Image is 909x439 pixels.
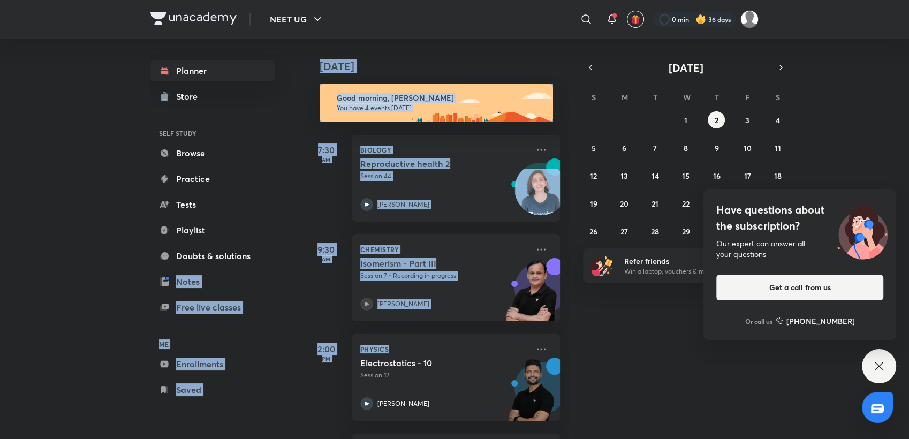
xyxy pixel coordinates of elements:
[624,267,756,276] p: Win a laptop, vouchers & more
[716,275,883,300] button: Get a call from us
[598,60,774,75] button: [DATE]
[150,142,275,164] a: Browse
[377,200,429,209] p: [PERSON_NAME]
[592,143,596,153] abbr: October 5, 2025
[682,171,690,181] abbr: October 15, 2025
[377,399,429,408] p: [PERSON_NAME]
[360,158,494,169] h5: Reproductive health 2
[150,60,275,81] a: Planner
[786,315,855,327] h6: [PHONE_NUMBER]
[620,171,628,181] abbr: October 13, 2025
[150,168,275,190] a: Practice
[377,299,429,309] p: [PERSON_NAME]
[150,335,275,353] h6: ME
[305,256,347,262] p: AM
[337,104,543,112] p: You have 4 events [DATE]
[647,195,664,212] button: October 21, 2025
[622,92,628,102] abbr: Monday
[647,167,664,184] button: October 14, 2025
[305,343,347,355] h5: 2:00
[589,226,597,237] abbr: October 26, 2025
[744,171,751,181] abbr: October 17, 2025
[585,139,602,156] button: October 5, 2025
[677,167,694,184] button: October 15, 2025
[502,358,560,432] img: unacademy
[677,223,694,240] button: October 29, 2025
[585,195,602,212] button: October 19, 2025
[150,379,275,400] a: Saved
[590,171,597,181] abbr: October 12, 2025
[716,202,883,234] h4: Have questions about the subscription?
[305,156,347,163] p: AM
[745,92,749,102] abbr: Friday
[360,271,528,281] p: Session 7 • Recording in progress
[769,139,786,156] button: October 11, 2025
[669,60,703,75] span: [DATE]
[620,226,628,237] abbr: October 27, 2025
[305,143,347,156] h5: 7:30
[320,84,553,122] img: morning
[150,353,275,375] a: Enrollments
[776,92,780,102] abbr: Saturday
[624,255,756,267] h6: Refer friends
[775,143,781,153] abbr: October 11, 2025
[616,139,633,156] button: October 6, 2025
[360,258,494,269] h5: Isomerism - Part III
[647,223,664,240] button: October 28, 2025
[695,14,706,25] img: streak
[684,115,687,125] abbr: October 1, 2025
[360,171,528,181] p: Session 44
[745,316,772,326] p: Or call us
[631,14,640,24] img: avatar
[682,199,690,209] abbr: October 22, 2025
[647,139,664,156] button: October 7, 2025
[150,271,275,292] a: Notes
[360,143,528,156] p: Biology
[616,223,633,240] button: October 27, 2025
[616,167,633,184] button: October 13, 2025
[150,124,275,142] h6: SELF STUDY
[681,226,690,237] abbr: October 29, 2025
[708,111,725,128] button: October 2, 2025
[150,297,275,318] a: Free live classes
[305,243,347,256] h5: 9:30
[360,370,528,380] p: Session 12
[713,171,720,181] abbr: October 16, 2025
[150,194,275,215] a: Tests
[305,355,347,362] p: PM
[677,139,694,156] button: October 8, 2025
[620,199,628,209] abbr: October 20, 2025
[592,92,596,102] abbr: Sunday
[716,238,883,260] div: Our expert can answer all your questions
[585,167,602,184] button: October 12, 2025
[739,167,756,184] button: October 17, 2025
[585,223,602,240] button: October 26, 2025
[150,12,237,27] a: Company Logo
[592,255,613,276] img: referral
[590,199,597,209] abbr: October 19, 2025
[360,343,528,355] p: Physics
[739,139,756,156] button: October 10, 2025
[651,226,659,237] abbr: October 28, 2025
[616,195,633,212] button: October 20, 2025
[622,143,626,153] abbr: October 6, 2025
[714,143,718,153] abbr: October 9, 2025
[677,111,694,128] button: October 1, 2025
[829,202,896,260] img: ttu_illustration_new.svg
[715,115,718,125] abbr: October 2, 2025
[150,219,275,241] a: Playlist
[740,10,759,28] img: Payal
[745,115,749,125] abbr: October 3, 2025
[714,92,718,102] abbr: Thursday
[150,86,275,107] a: Store
[677,195,694,212] button: October 22, 2025
[360,243,528,256] p: Chemistry
[769,167,786,184] button: October 18, 2025
[652,171,659,181] abbr: October 14, 2025
[653,92,657,102] abbr: Tuesday
[776,115,780,125] abbr: October 4, 2025
[337,93,543,103] h6: Good morning, [PERSON_NAME]
[776,315,855,327] a: [PHONE_NUMBER]
[769,111,786,128] button: October 4, 2025
[360,358,494,368] h5: Electrostatics - 10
